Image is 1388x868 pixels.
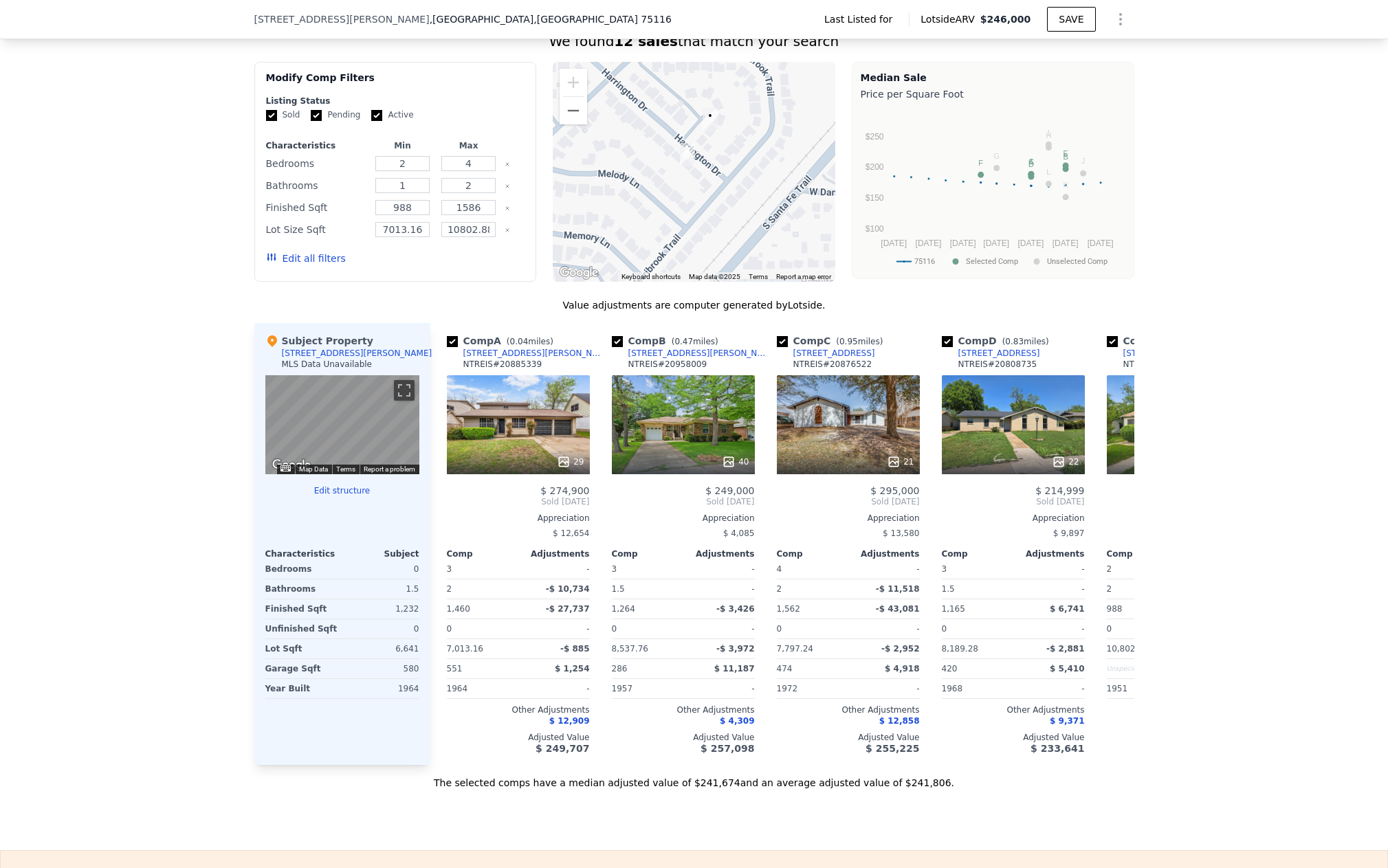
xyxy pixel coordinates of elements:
div: Finished Sqft [266,198,367,217]
span: Sold [DATE] [942,496,1085,507]
span: 0 [612,624,617,634]
text: $250 [865,132,883,142]
span: -$ 3,426 [716,604,754,614]
span: 474 [777,664,793,674]
span: 3 [942,564,947,574]
div: Comp D [942,334,1055,348]
div: The selected comps have a median adjusted value of $241,674 and an average adjusted value of $241... [254,765,1134,790]
span: -$ 2,952 [881,644,919,654]
div: 0 [345,559,419,579]
label: Pending [311,109,360,121]
div: Comp E [1107,334,1218,348]
div: - [686,679,755,698]
span: -$ 885 [560,644,590,654]
button: Map Data [299,465,328,474]
div: 306 Harrington Dr [680,143,695,166]
span: Sold [DATE] [1107,496,1250,507]
text: [DATE] [915,238,941,248]
span: 0 [1107,624,1112,634]
a: [STREET_ADDRESS] [777,348,875,359]
div: Subject [342,548,419,559]
span: $ 12,654 [553,528,589,538]
div: Appreciation [777,513,920,524]
div: Adjusted Value [777,732,920,743]
input: Active [371,110,382,121]
div: Bedrooms [265,559,340,579]
span: Last Listed for [824,12,898,26]
div: MLS Data Unavailable [282,359,373,370]
div: [STREET_ADDRESS][PERSON_NAME] [1123,348,1266,359]
span: $ 9,897 [1053,528,1085,538]
div: NTREIS # 20808735 [958,359,1037,370]
span: -$ 2,881 [1046,644,1084,654]
div: 1964 [447,679,516,698]
div: Modify Comp Filters [266,71,525,96]
div: 1972 [777,679,846,698]
div: - [1016,619,1085,638]
span: Sold [DATE] [777,496,920,507]
span: 10,802.88 [1107,644,1149,654]
div: Adjusted Value [942,732,1085,743]
span: 988 [1107,604,1123,614]
button: SAVE [1047,7,1095,32]
div: Bathrooms [266,176,367,195]
div: Other Adjustments [447,704,590,715]
button: Clear [505,227,510,233]
text: G [993,152,1000,160]
div: Value adjustments are computer generated by Lotside . [254,298,1134,312]
div: NTREIS # 20958424 [1123,359,1202,370]
div: Adjusted Value [612,732,755,743]
span: 3 [612,564,617,574]
text: [DATE] [1087,238,1113,248]
a: Terms (opens in new tab) [336,465,355,473]
div: Characteristics [265,548,342,559]
a: Open this area in Google Maps (opens a new window) [556,264,602,282]
span: $ 4,085 [723,528,755,538]
div: Adjustments [1013,548,1085,559]
div: 1.5 [345,579,419,599]
div: Comp C [777,334,889,348]
text: J [1081,157,1085,165]
span: 1,264 [612,604,635,614]
div: 1957 [612,679,681,698]
div: - [851,619,920,638]
span: Sold [DATE] [447,496,590,507]
div: 1964 [345,679,419,698]
div: Appreciation [942,513,1085,524]
text: $200 [865,162,883,172]
div: - [851,559,920,579]
span: -$ 43,081 [876,604,920,614]
button: Keyboard shortcuts [280,465,290,471]
button: Edit structure [265,485,419,496]
span: Sold [DATE] [612,496,755,507]
a: Terms (opens in new tab) [749,273,768,280]
span: $ 257,098 [701,743,754,754]
span: , [GEOGRAPHIC_DATA] 75116 [533,14,672,25]
div: Bedrooms [266,154,367,173]
div: 6,641 [345,639,419,658]
span: $ 4,918 [885,664,919,674]
div: Appreciation [1107,513,1250,524]
span: $ 4,309 [720,716,754,726]
div: 21 [887,455,914,469]
button: Show Options [1107,5,1134,33]
svg: A chart. [861,104,1125,276]
span: $ 249,707 [536,743,589,754]
div: - [521,679,590,698]
div: Adjusted Value [1107,732,1250,743]
div: Comp [777,548,848,559]
text: Unselected Comp [1047,257,1108,266]
div: 580 [345,659,419,678]
text: D [1028,160,1033,168]
span: 1,562 [777,604,800,614]
div: Bathrooms [265,579,340,599]
text: H [1046,131,1051,140]
span: 0.04 [510,337,529,346]
div: Lot Sqft [265,639,340,658]
div: Comp B [612,334,724,348]
span: $ 11,187 [714,664,755,674]
div: Price per Square Foot [861,85,1125,104]
span: 3 [447,564,452,574]
span: $ 274,900 [540,485,589,496]
div: Appreciation [447,513,590,524]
